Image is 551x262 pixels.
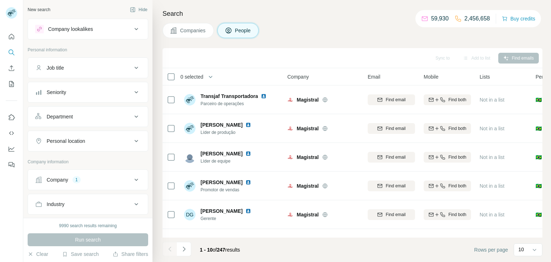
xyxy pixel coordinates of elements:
[201,158,260,164] span: Líder de equipe
[287,126,293,131] img: Logo of Magistral
[163,9,542,19] h4: Search
[184,151,196,163] img: Avatar
[386,97,405,103] span: Find email
[448,97,466,103] span: Find both
[6,111,17,124] button: Use Surfe on LinkedIn
[297,154,319,161] span: Magistral
[48,25,93,33] div: Company lookalikes
[245,208,251,214] img: LinkedIn logo
[47,113,73,120] div: Department
[261,93,267,99] img: LinkedIn logo
[536,211,542,218] span: 🇧🇷
[368,181,415,191] button: Find email
[217,247,225,253] span: 247
[536,96,542,103] span: 🇧🇷
[368,73,380,80] span: Email
[200,247,240,253] span: results
[28,47,148,53] p: Personal information
[6,158,17,171] button: Feedback
[180,73,203,80] span: 0 selected
[28,171,148,188] button: Company1
[245,151,251,156] img: LinkedIn logo
[536,182,542,190] span: 🇧🇷
[536,154,542,161] span: 🇧🇷
[28,196,148,213] button: Industry
[465,14,490,23] p: 2,456,658
[386,183,405,189] span: Find email
[184,238,196,249] img: Avatar
[368,209,415,220] button: Find email
[474,246,508,253] span: Rows per page
[59,223,117,229] div: 9990 search results remaining
[47,176,68,183] div: Company
[480,154,504,160] span: Not in a list
[431,14,449,23] p: 59,930
[28,132,148,150] button: Personal location
[47,137,85,145] div: Personal location
[287,183,293,189] img: Logo of Magistral
[201,187,260,193] span: Promotor de vendas
[201,121,242,128] span: [PERSON_NAME]
[28,20,148,38] button: Company lookalikes
[6,30,17,43] button: Quick start
[297,125,319,132] span: Magistral
[125,4,152,15] button: Hide
[480,183,504,189] span: Not in a list
[28,251,48,258] button: Clear
[72,177,81,183] div: 1
[424,123,471,134] button: Find both
[245,237,251,243] img: LinkedIn logo
[28,6,50,13] div: New search
[424,152,471,163] button: Find both
[287,73,309,80] span: Company
[28,159,148,165] p: Company information
[368,123,415,134] button: Find email
[6,142,17,155] button: Dashboard
[480,73,490,80] span: Lists
[368,94,415,105] button: Find email
[287,212,293,217] img: Logo of Magistral
[448,211,466,218] span: Find both
[201,179,242,186] span: [PERSON_NAME]
[480,212,504,217] span: Not in a list
[184,94,196,106] img: Avatar
[287,97,293,103] img: Logo of Magistral
[386,211,405,218] span: Find email
[6,46,17,59] button: Search
[28,108,148,125] button: Department
[448,125,466,132] span: Find both
[201,236,242,243] span: [PERSON_NAME]
[184,209,196,220] div: DG
[28,84,148,101] button: Seniority
[184,123,196,134] img: Avatar
[424,209,471,220] button: Find both
[201,100,275,107] span: Parceiro de operações
[448,183,466,189] span: Find both
[6,62,17,75] button: Enrich CSV
[480,97,504,103] span: Not in a list
[201,129,260,136] span: Líder de produção
[448,154,466,160] span: Find both
[502,14,535,24] button: Buy credits
[424,73,438,80] span: Mobile
[297,211,319,218] span: Magistral
[245,122,251,128] img: LinkedIn logo
[201,93,258,99] span: Transjaf Transportadora
[287,154,293,160] img: Logo of Magistral
[368,152,415,163] button: Find email
[297,96,319,103] span: Magistral
[47,89,66,96] div: Seniority
[47,64,64,71] div: Job title
[297,182,319,190] span: Magistral
[386,125,405,132] span: Find email
[28,59,148,76] button: Job title
[386,154,405,160] span: Find email
[480,126,504,131] span: Not in a list
[200,247,213,253] span: 1 - 10
[536,125,542,132] span: 🇧🇷
[518,246,524,253] p: 10
[6,127,17,140] button: Use Surfe API
[113,251,148,258] button: Share filters
[201,150,242,157] span: [PERSON_NAME]
[424,94,471,105] button: Find both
